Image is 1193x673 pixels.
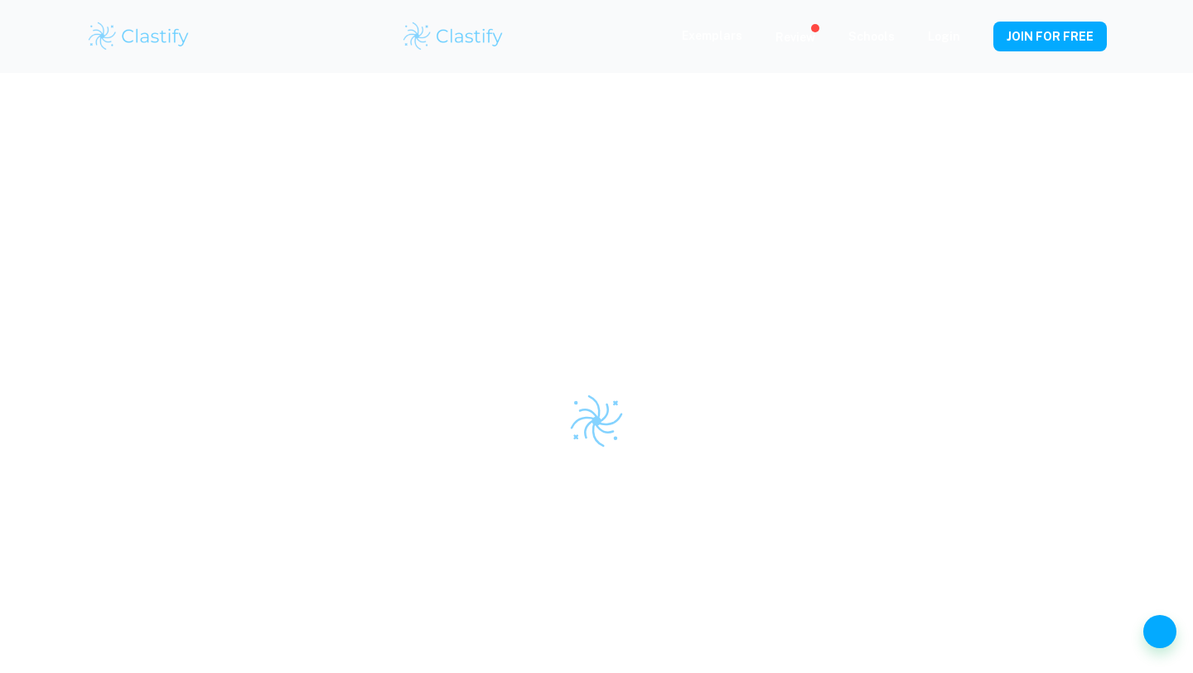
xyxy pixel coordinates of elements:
[775,28,815,46] p: Review
[993,22,1107,51] button: JOIN FOR FREE
[848,30,895,43] a: Schools
[928,30,960,43] a: Login
[1143,615,1176,648] button: Help and Feedback
[682,27,742,45] p: Exemplars
[401,20,506,53] img: Clastify logo
[86,20,191,53] img: Clastify logo
[568,392,625,450] img: Clastify logo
